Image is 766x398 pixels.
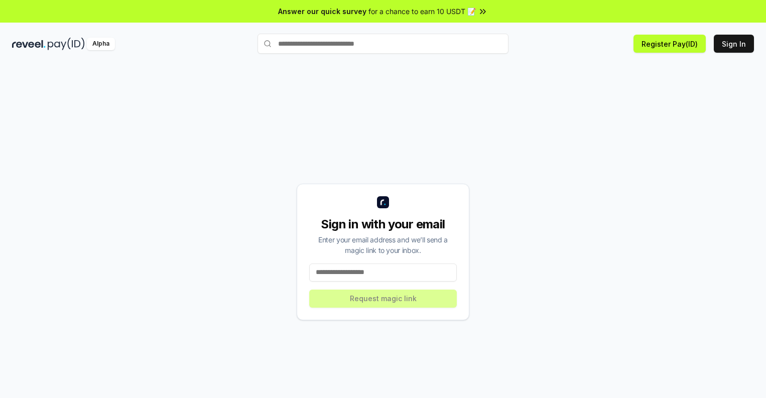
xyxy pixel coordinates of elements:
span: for a chance to earn 10 USDT 📝 [368,6,476,17]
div: Sign in with your email [309,216,457,232]
img: pay_id [48,38,85,50]
img: reveel_dark [12,38,46,50]
div: Alpha [87,38,115,50]
span: Answer our quick survey [278,6,366,17]
img: logo_small [377,196,389,208]
button: Sign In [714,35,754,53]
div: Enter your email address and we’ll send a magic link to your inbox. [309,234,457,255]
button: Register Pay(ID) [633,35,706,53]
